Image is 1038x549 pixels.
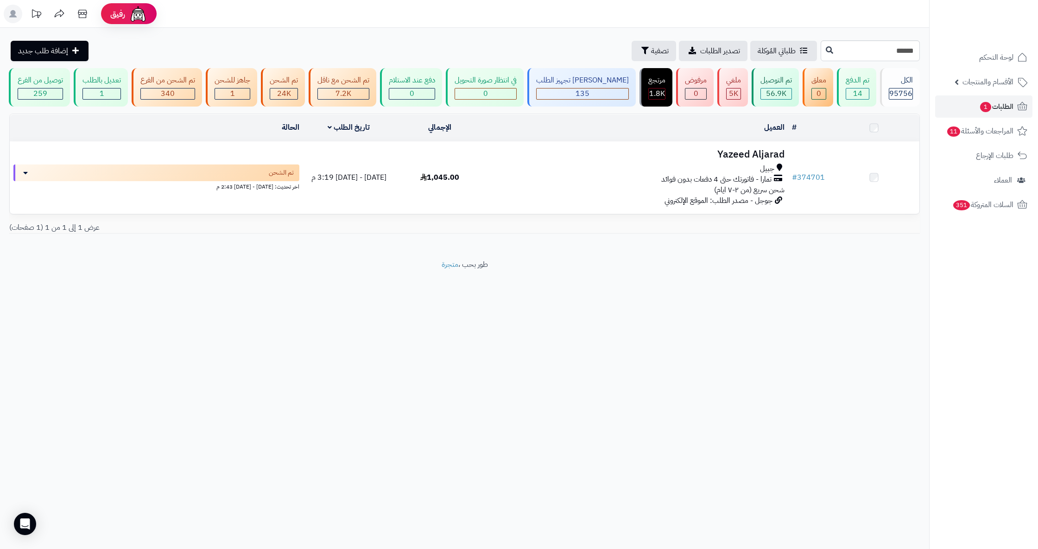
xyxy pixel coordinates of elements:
a: طلبات الإرجاع [935,145,1032,167]
a: الكل95756 [878,68,922,107]
div: معلق [811,75,826,86]
span: 7.2K [335,88,351,99]
a: المراجعات والأسئلة11 [935,120,1032,142]
div: 1825 [649,88,665,99]
span: 1 [230,88,235,99]
a: طلباتي المُوكلة [750,41,817,61]
span: الطلبات [979,100,1013,113]
div: اخر تحديث: [DATE] - [DATE] 2:43 م [13,181,299,191]
div: الكل [889,75,913,86]
span: رفيق [110,8,125,19]
img: ai-face.png [129,5,147,23]
a: العملاء [935,169,1032,191]
a: تم الشحن من الفرع 340 [130,68,204,107]
span: الأقسام والمنتجات [962,76,1013,88]
span: 135 [576,88,589,99]
a: تحديثات المنصة [25,5,48,25]
div: 14 [846,88,869,99]
span: 1.8K [649,88,665,99]
div: مرتجع [648,75,665,86]
div: 0 [455,88,516,99]
a: توصيل من الفرع 259 [7,68,72,107]
div: جاهز للشحن [215,75,250,86]
a: تم التوصيل 56.9K [750,68,801,107]
a: في انتظار صورة التحويل 0 [444,68,525,107]
span: جبيل [760,164,774,174]
div: تم الدفع [846,75,869,86]
div: 135 [537,88,628,99]
span: 1 [100,88,104,99]
div: تم الشحن [270,75,298,86]
div: 4988 [727,88,741,99]
a: متجرة [442,259,458,270]
a: العميل [764,122,785,133]
a: تعديل بالطلب 1 [72,68,130,107]
span: شحن سريع (من ٢-٧ ايام) [714,184,785,196]
span: تصدير الطلبات [700,45,740,57]
span: تم الشحن [269,168,294,177]
div: 24004 [270,88,297,99]
span: جوجل - مصدر الطلب: الموقع الإلكتروني [665,195,772,206]
div: عرض 1 إلى 1 من 1 (1 صفحات) [2,222,465,233]
a: [PERSON_NAME] تجهيز الطلب 135 [525,68,638,107]
a: الحالة [282,122,299,133]
span: [DATE] - [DATE] 3:19 م [311,172,386,183]
div: 340 [141,88,195,99]
a: معلق 0 [801,68,835,107]
div: [PERSON_NAME] تجهيز الطلب [536,75,629,86]
div: 0 [812,88,826,99]
a: إضافة طلب جديد [11,41,89,61]
div: تم التوصيل [760,75,792,86]
a: لوحة التحكم [935,46,1032,69]
a: تم الشحن 24K [259,68,307,107]
span: 5K [729,88,738,99]
span: 351 [953,200,970,210]
span: 259 [33,88,47,99]
a: ملغي 5K [715,68,750,107]
div: 7222 [318,88,369,99]
span: 24K [277,88,291,99]
div: 0 [685,88,706,99]
span: 0 [483,88,488,99]
span: 56.9K [766,88,786,99]
a: الإجمالي [428,122,451,133]
a: مرفوض 0 [674,68,715,107]
img: logo-2.png [975,25,1029,44]
button: تصفية [632,41,676,61]
div: تم الشحن من الفرع [140,75,195,86]
span: طلبات الإرجاع [976,149,1013,162]
a: مرتجع 1.8K [638,68,674,107]
span: تمارا - فاتورتك حتى 4 دفعات بدون فوائد [661,174,772,185]
div: مرفوض [685,75,707,86]
span: 0 [816,88,821,99]
span: 95756 [889,88,912,99]
span: لوحة التحكم [979,51,1013,64]
span: تصفية [651,45,669,57]
div: ملغي [726,75,741,86]
div: في انتظار صورة التحويل [455,75,517,86]
span: المراجعات والأسئلة [946,125,1013,138]
span: 0 [694,88,698,99]
a: تاريخ الطلب [328,122,370,133]
div: دفع عند الاستلام [389,75,435,86]
a: تم الدفع 14 [835,68,878,107]
span: العملاء [994,174,1012,187]
div: تم الشحن مع ناقل [317,75,369,86]
span: 11 [947,126,960,137]
div: 1 [215,88,250,99]
a: الطلبات1 [935,95,1032,118]
span: إضافة طلب جديد [18,45,68,57]
span: 0 [410,88,414,99]
span: 1 [980,102,991,112]
span: # [792,172,797,183]
a: دفع عند الاستلام 0 [378,68,444,107]
div: 1 [83,88,120,99]
div: توصيل من الفرع [18,75,63,86]
div: 56851 [761,88,791,99]
span: 340 [161,88,175,99]
div: 259 [18,88,63,99]
div: 0 [389,88,435,99]
a: #374701 [792,172,825,183]
div: Open Intercom Messenger [14,513,36,535]
span: طلباتي المُوكلة [758,45,796,57]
